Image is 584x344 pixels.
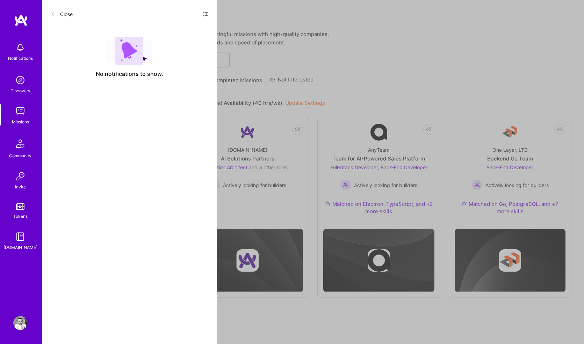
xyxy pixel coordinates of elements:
div: [DOMAIN_NAME] [3,244,37,251]
a: User Avatar [12,316,29,330]
div: Missions [12,118,29,126]
button: Close [50,8,73,20]
div: Community [9,152,31,159]
img: discovery [13,73,27,87]
img: teamwork [13,104,27,118]
img: empty [106,37,152,65]
img: logo [14,14,28,27]
img: tokens [16,203,24,210]
div: Invite [15,183,26,191]
div: Discovery [10,87,30,94]
img: Invite [13,169,27,183]
img: User Avatar [13,316,27,330]
span: No notifications to show. [96,70,163,78]
img: Community [12,135,29,152]
div: Tokens [13,213,28,220]
img: guide book [13,230,27,244]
